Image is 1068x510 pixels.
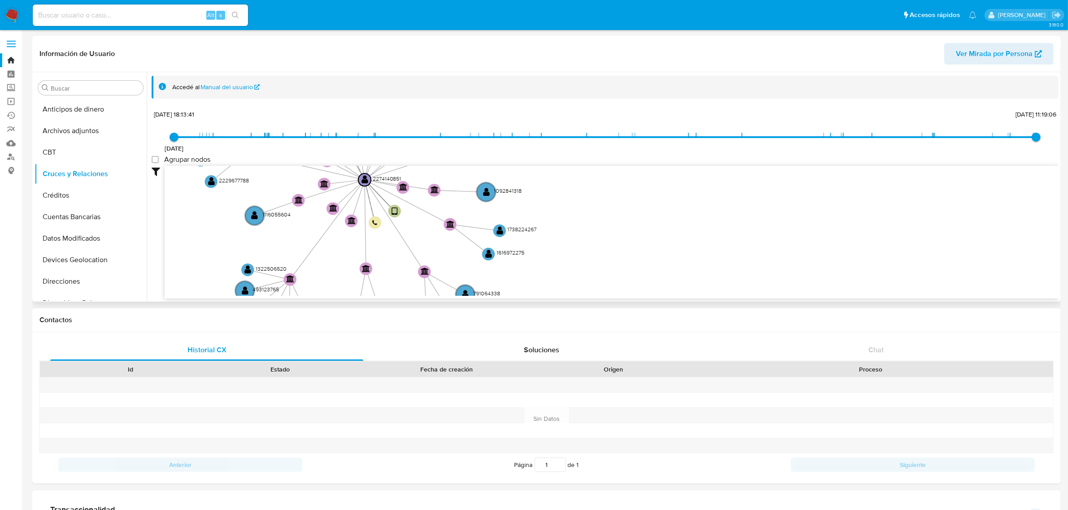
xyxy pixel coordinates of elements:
[262,211,291,218] text: 1116055604
[868,345,884,355] span: Chat
[431,186,439,194] text: 
[252,211,258,220] text: 
[998,11,1049,19] p: marianathalie.grajeda@mercadolibre.com.mx
[35,249,147,271] button: Devices Geolocation
[1052,10,1061,20] a: Salir
[35,163,147,185] button: Cruces y Relaciones
[35,271,147,292] button: Direcciones
[497,226,503,235] text: 
[187,345,227,355] span: Historial CX
[165,144,184,153] span: [DATE]
[372,220,377,226] text: 
[35,120,147,142] button: Archivos adjuntos
[35,99,147,120] button: Anticipos de dinero
[51,84,139,92] input: Buscar
[58,458,302,472] button: Anterior
[164,155,210,164] span: Agrupar nodos
[507,225,536,233] text: 1738224267
[392,207,398,216] text: 
[208,177,215,186] text: 
[545,365,682,374] div: Origen
[154,110,194,119] span: [DATE] 18:13:41
[373,175,401,182] text: 2274140851
[286,276,294,283] text: 
[494,187,522,194] text: 1092841318
[485,250,492,259] text: 
[399,183,407,190] text: 
[462,290,469,299] text: 
[201,83,260,91] a: Manual del usuario
[944,43,1054,65] button: Ver Mirada por Persona
[211,365,348,374] div: Estado
[473,290,500,297] text: 791064338
[172,83,200,91] span: Accedé al
[577,460,579,469] span: 1
[320,180,328,187] text: 
[35,206,147,228] button: Cuentas Bancarias
[35,185,147,206] button: Créditos
[446,220,454,228] text: 
[421,268,429,275] text: 
[39,316,1054,324] h1: Contactos
[361,365,532,374] div: Fecha de creación
[42,84,49,91] button: Buscar
[226,9,244,22] button: search-icon
[524,345,559,355] span: Soluciones
[497,249,524,256] text: 1616972275
[35,292,147,314] button: Dispositivos Point
[35,142,147,163] button: CBT
[256,265,287,272] text: 1322506520
[483,188,490,197] text: 
[219,11,222,19] span: s
[39,49,115,58] h1: Información de Usuario
[219,177,249,184] text: 2229677788
[910,10,960,20] span: Accesos rápidos
[33,9,248,21] input: Buscar usuario o caso...
[362,175,368,184] text: 
[362,265,370,272] text: 
[956,43,1033,65] span: Ver Mirada por Persona
[244,265,251,274] text: 
[253,285,279,293] text: 493123765
[207,11,214,19] span: Alt
[1016,110,1056,119] span: [DATE] 11:19:06
[242,286,248,295] text: 
[791,458,1035,472] button: Siguiente
[348,217,356,224] text: 
[152,156,159,163] input: Agrupar nodos
[295,196,303,203] text: 
[514,458,579,472] span: Página de
[62,365,199,374] div: Id
[694,365,1047,374] div: Proceso
[969,11,976,19] a: Notificaciones
[329,205,337,212] text: 
[35,228,147,249] button: Datos Modificados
